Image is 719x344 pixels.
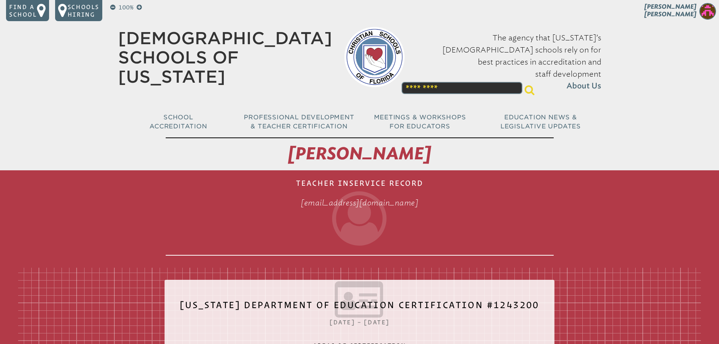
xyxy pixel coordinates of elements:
[180,295,539,321] h2: [US_STATE] Department of Education Certification #1243200
[699,3,716,20] img: 7a11826b01092a383c759cbb40e051c2
[417,32,601,92] p: The agency that [US_STATE]’s [DEMOGRAPHIC_DATA] schools rely on for best practices in accreditati...
[500,114,581,130] span: Education News & Legislative Updates
[644,3,696,18] span: [PERSON_NAME] [PERSON_NAME]
[166,173,554,256] h1: Teacher Inservice Record
[9,3,37,18] p: Find a school
[117,3,135,12] p: 100%
[68,3,99,18] p: Schools Hiring
[329,319,390,325] span: [DATE] – [DATE]
[344,27,405,87] img: csf-logo-web-colors.png
[244,114,354,130] span: Professional Development & Teacher Certification
[149,114,207,130] span: School Accreditation
[288,143,431,164] span: [PERSON_NAME]
[374,114,466,130] span: Meetings & Workshops for Educators
[567,80,601,92] span: About Us
[118,28,332,86] a: [DEMOGRAPHIC_DATA] Schools of [US_STATE]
